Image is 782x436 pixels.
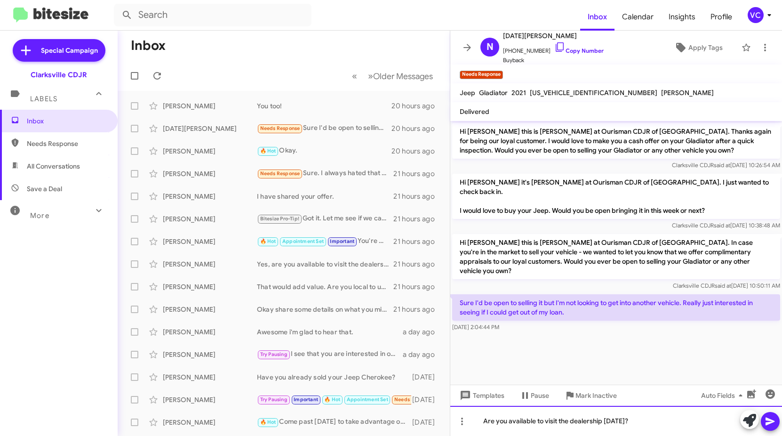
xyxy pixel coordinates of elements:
div: 20 hours ago [391,101,442,111]
span: Needs Response [394,396,434,403]
p: Hi [PERSON_NAME] this is [PERSON_NAME] at Ourisman CDJR of [GEOGRAPHIC_DATA]. In case you're in t... [452,234,780,279]
div: Sure. I always hated that Jeep. Biggest hunk of junk I have ever owned. [257,168,393,179]
div: 21 hours ago [393,259,442,269]
span: Templates [458,387,504,404]
span: Try Pausing [260,396,287,403]
div: Got it. Let me see if we canw ork something out [DATE]. [257,213,393,224]
span: N [487,40,494,55]
a: Copy Number [554,47,604,54]
div: [PERSON_NAME] [163,418,257,427]
span: All Conversations [27,161,80,171]
span: Bitesize Pro-Tip! [260,216,299,222]
span: Labels [30,95,57,103]
span: [DATE][PERSON_NAME] [503,30,604,41]
div: I see that you are interested in our Porsche. I will notify them of your offer. [257,349,403,360]
div: [PERSON_NAME] [163,327,257,337]
div: Awesome i'm glad to hear that. [257,327,403,337]
span: Inbox [580,3,614,31]
span: Pause [531,387,549,404]
span: [US_VEHICLE_IDENTIFICATION_NUMBER] [530,89,657,97]
span: Clarksville CDJR [DATE] 10:50:11 AM [673,282,780,289]
a: Profile [703,3,740,31]
div: [DATE][PERSON_NAME] [163,124,257,133]
span: More [30,211,49,220]
button: Mark Inactive [557,387,624,404]
span: Needs Response [260,125,300,131]
span: Clarksville CDJR [DATE] 10:38:48 AM [672,222,780,229]
span: Apply Tags [688,39,723,56]
button: Templates [450,387,512,404]
span: Jeep [460,89,475,97]
div: 21 hours ago [393,282,442,291]
div: Are you available to visit the dealership [DATE]? [450,406,782,436]
h1: Inbox [131,38,166,53]
span: 🔥 Hot [260,419,276,425]
span: Buyback [503,56,604,65]
div: Nm [257,394,411,405]
nav: Page navigation example [347,66,439,86]
span: said at [715,282,731,289]
span: Inbox [27,116,107,126]
span: Mark Inactive [575,387,617,404]
a: Special Campaign [13,39,105,62]
div: a day ago [403,327,442,337]
span: [DATE] 2:04:44 PM [452,323,499,331]
div: [PERSON_NAME] [163,372,257,382]
div: Yes, are you available to visit the dealership [DATE] or does [DATE] work best? [257,259,393,269]
small: Needs Response [460,71,503,79]
span: Save a Deal [27,184,62,194]
span: Important [330,238,354,244]
span: Needs Response [27,139,107,148]
div: [PERSON_NAME] [163,146,257,156]
button: Auto Fields [694,387,754,404]
span: Appointment Set [282,238,324,244]
span: 🔥 Hot [260,148,276,154]
span: 🔥 Hot [260,238,276,244]
span: Special Campaign [41,46,98,55]
div: [DATE] [411,372,442,382]
button: VC [740,7,772,23]
div: Have you already sold your Jeep Cherokee? [257,372,411,382]
span: Gladiator [479,89,508,97]
div: a day ago [403,350,442,359]
div: [DATE] [411,418,442,427]
a: Calendar [614,3,661,31]
span: [PHONE_NUMBER] [503,41,604,56]
div: 21 hours ago [393,169,442,178]
p: Hi [PERSON_NAME] it's [PERSON_NAME] at Ourisman CDJR of [GEOGRAPHIC_DATA]. I just wanted to check... [452,174,780,219]
p: Sure I'd be open to selling it but I'm not looking to get into another vehicle. Really just inter... [452,294,780,321]
span: 2021 [511,89,526,97]
div: [PERSON_NAME] [163,237,257,246]
div: [PERSON_NAME] [163,282,257,291]
span: said at [714,222,730,229]
div: I have shared your offer. [257,192,393,201]
p: Hi [PERSON_NAME] this is [PERSON_NAME] at Ourisman CDJR of [GEOGRAPHIC_DATA]. Thanks again for be... [452,123,780,159]
span: Try Pausing [260,351,287,357]
div: 21 hours ago [393,237,442,246]
div: [PERSON_NAME] [163,395,257,404]
span: [PERSON_NAME] [661,89,714,97]
div: 21 hours ago [393,192,442,201]
span: Important [294,396,318,403]
div: Okay. [257,145,391,156]
a: Insights [661,3,703,31]
span: Older Messages [373,71,433,81]
span: « [352,70,357,82]
div: Sure I'd be open to selling it but I'm not looking to get into another vehicle. Really just inter... [257,123,391,134]
button: Pause [512,387,557,404]
div: Clarksville CDJR [31,70,87,80]
div: [DATE] [411,395,442,404]
span: Delivered [460,107,489,116]
div: 21 hours ago [393,305,442,314]
div: 20 hours ago [391,146,442,156]
div: That would add value. Are you local to us? Are you available to visit the dealership [DATE] or do... [257,282,393,291]
div: You're welcome [257,236,393,247]
div: [PERSON_NAME] [163,305,257,314]
span: Auto Fields [701,387,746,404]
div: [PERSON_NAME] [163,192,257,201]
span: Appointment Set [347,396,388,403]
div: [PERSON_NAME] [163,214,257,224]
